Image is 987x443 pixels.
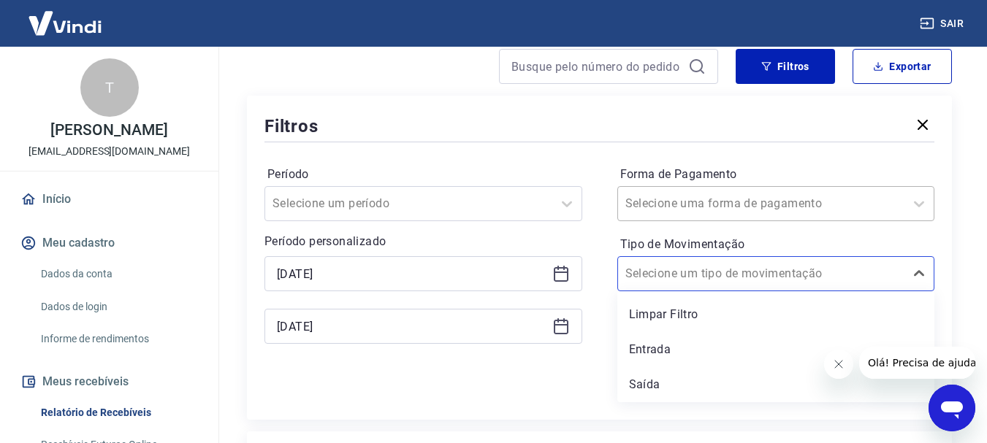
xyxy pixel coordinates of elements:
iframe: Mensagem da empresa [859,347,975,379]
h5: Filtros [264,115,319,138]
iframe: Botão para abrir a janela de mensagens [929,385,975,431]
p: [PERSON_NAME] [50,123,167,138]
a: Dados da conta [35,259,201,289]
button: Exportar [853,49,952,84]
a: Relatório de Recebíveis [35,398,201,428]
div: Entrada [617,335,935,364]
p: [EMAIL_ADDRESS][DOMAIN_NAME] [28,144,190,159]
span: Olá! Precisa de ajuda? [9,10,123,22]
p: Período personalizado [264,233,582,250]
a: Início [18,183,201,215]
img: Vindi [18,1,113,45]
input: Data inicial [277,263,546,285]
label: Período [267,166,579,183]
label: Tipo de Movimentação [620,236,932,253]
input: Busque pelo número do pedido [511,55,682,77]
button: Meu cadastro [18,227,201,259]
input: Data final [277,315,546,337]
div: T [80,58,139,117]
label: Forma de Pagamento [620,166,932,183]
iframe: Fechar mensagem [824,350,853,379]
button: Filtros [736,49,835,84]
a: Dados de login [35,292,201,322]
a: Informe de rendimentos [35,324,201,354]
button: Sair [917,10,969,37]
div: Limpar Filtro [617,300,935,329]
button: Meus recebíveis [18,366,201,398]
div: Saída [617,370,935,399]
